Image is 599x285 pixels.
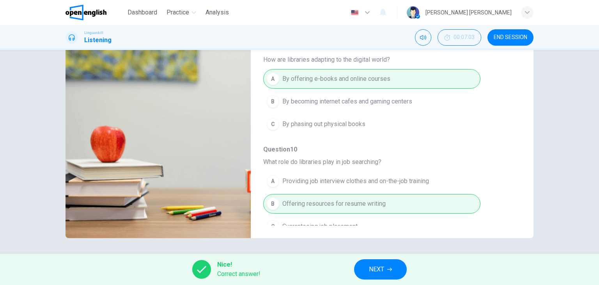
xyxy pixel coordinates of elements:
[438,29,481,46] div: Hide
[438,29,481,46] button: 00:07:03
[217,260,261,269] span: Nice!
[494,34,527,41] span: END SESSION
[128,8,157,17] span: Dashboard
[350,10,360,16] img: en
[369,264,384,275] span: NEXT
[454,34,475,41] span: 00:07:03
[167,8,189,17] span: Practice
[163,5,199,20] button: Practice
[66,5,106,20] img: OpenEnglish logo
[206,8,229,17] span: Analysis
[66,5,124,20] a: OpenEnglish logo
[263,55,509,64] span: How are libraries adapting to the digital world?
[407,6,419,19] img: Profile picture
[425,8,512,17] div: [PERSON_NAME] [PERSON_NAME]
[415,29,431,46] div: Mute
[66,48,251,238] img: Listen to Tom, a local librarian, discussing the importance of libraries.
[202,5,232,20] button: Analysis
[354,259,407,280] button: NEXT
[263,157,509,167] span: What role do libraries play in job searching?
[124,5,160,20] button: Dashboard
[84,36,112,45] h1: Listening
[263,145,509,154] span: Question 10
[217,269,261,279] span: Correct answer!
[487,29,533,46] button: END SESSION
[84,30,103,36] span: Linguaskill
